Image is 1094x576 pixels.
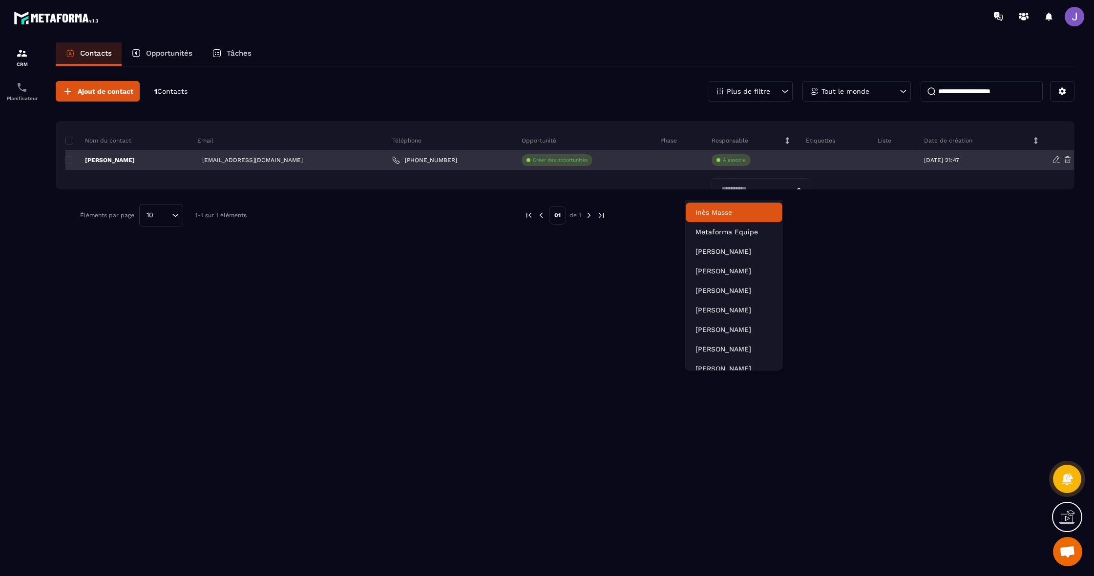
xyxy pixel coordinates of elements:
p: Planificateur [2,96,42,101]
div: Search for option [712,178,809,201]
p: Email [197,137,213,144]
img: next [597,211,606,220]
p: Aurore Loizeau [695,325,773,334]
p: Anne-Laure Duporge [695,364,773,373]
p: Date de création [924,137,972,144]
p: [DATE] 21:47 [924,157,959,164]
a: Opportunités [122,42,202,66]
p: Créer des opportunités [533,157,588,164]
img: formation [16,47,28,59]
span: 10 [143,210,157,221]
div: Ouvrir le chat [1053,537,1082,566]
p: CRM [2,62,42,67]
p: Kathy Monteiro [695,305,773,315]
p: Téléphone [392,137,421,144]
p: Responsable [712,137,748,144]
p: Opportunités [146,49,192,58]
p: À associe [723,157,746,164]
p: de 1 [569,211,581,219]
img: logo [14,9,102,27]
p: Liste [878,137,891,144]
p: Opportunité [522,137,556,144]
p: Camille Equilbec [695,344,773,354]
p: 1-1 sur 1 éléments [195,212,247,219]
p: [PERSON_NAME] [65,156,135,164]
img: prev [525,211,533,220]
a: schedulerschedulerPlanificateur [2,74,42,108]
a: Contacts [56,42,122,66]
p: Tout le monde [821,88,869,95]
button: Ajout de contact [56,81,140,102]
p: Inès Masse [695,207,773,217]
p: Contacts [80,49,112,58]
p: Phase [660,137,677,144]
img: scheduler [16,82,28,93]
p: Robin Pontoise [695,266,773,276]
a: formationformationCRM [2,40,42,74]
input: Search for option [718,184,793,195]
img: prev [537,211,546,220]
p: Plus de filtre [727,88,770,95]
p: Marjorie Falempin [695,247,773,256]
a: Tâches [202,42,261,66]
a: [PHONE_NUMBER] [392,156,457,164]
p: Étiquettes [806,137,835,144]
span: Contacts [157,87,188,95]
p: Éléments par page [80,212,134,219]
p: Metaforma Equipe [695,227,773,237]
p: Nom du contact [65,137,131,144]
span: Ajout de contact [78,86,133,96]
p: Tâches [227,49,252,58]
div: Search for option [139,204,183,226]
p: Terry Deplanque [695,286,773,295]
p: 1 [154,87,188,96]
p: 01 [549,206,566,225]
img: next [585,211,593,220]
input: Search for option [157,210,169,221]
